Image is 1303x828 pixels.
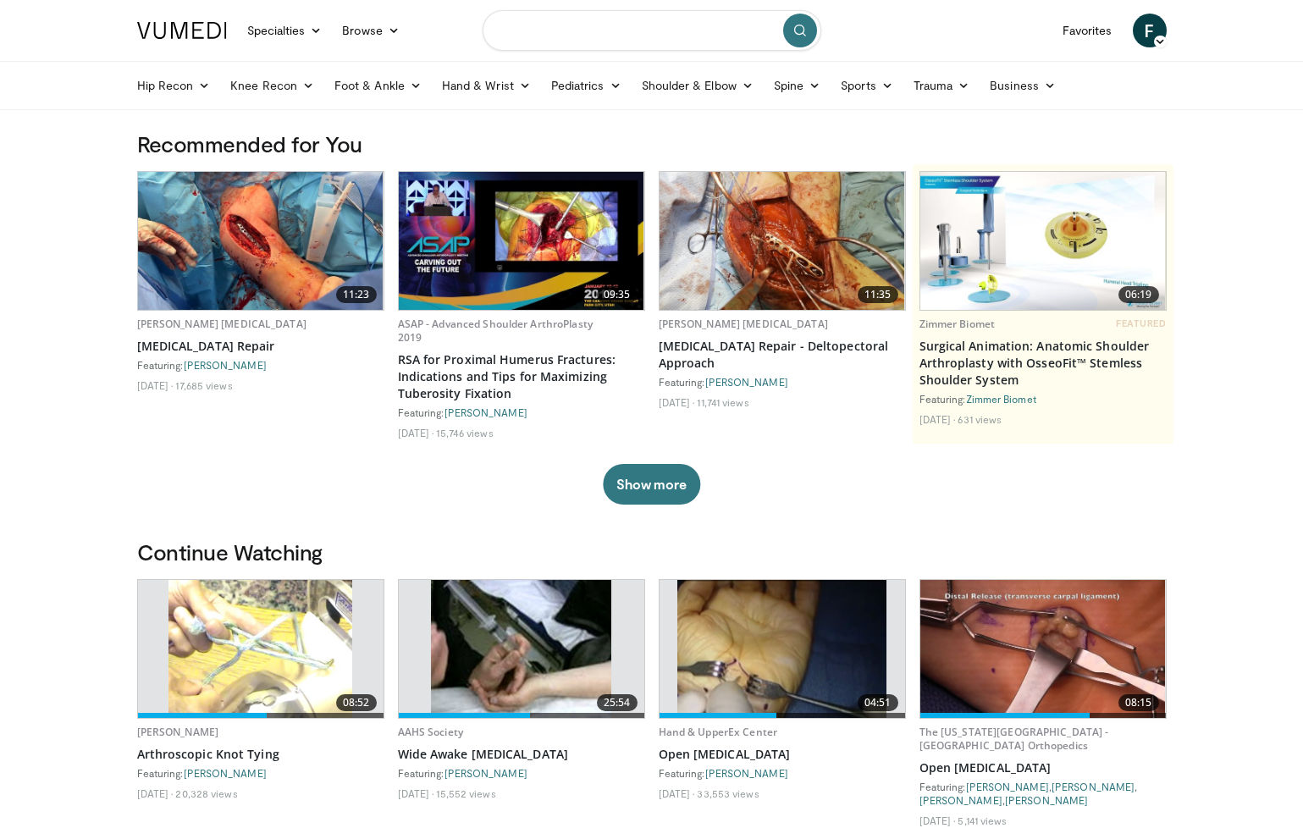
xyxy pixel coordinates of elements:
span: 08:15 [1118,694,1159,711]
li: [DATE] [919,412,956,426]
a: Favorites [1052,14,1123,47]
a: [PERSON_NAME] [705,767,788,779]
img: 84e7f812-2061-4fff-86f6-cdff29f66ef4.620x360_q85_upscale.jpg [920,172,1166,310]
a: Browse [332,14,410,47]
a: Specialties [237,14,333,47]
a: Spine [764,69,831,102]
a: Sports [831,69,903,102]
img: 54315_0000_3.png.620x360_q85_upscale.jpg [677,580,886,718]
a: [PERSON_NAME] [137,725,219,739]
a: ASAP - Advanced Shoulder ArthroPlasty 2019 [398,317,593,345]
a: Hand & Wrist [432,69,541,102]
li: 20,328 views [175,787,237,800]
a: The [US_STATE][GEOGRAPHIC_DATA] - [GEOGRAPHIC_DATA] Orthopedics [919,725,1109,753]
li: [DATE] [137,787,174,800]
span: FEATURED [1116,317,1166,329]
input: Search topics, interventions [483,10,821,51]
li: [DATE] [137,378,174,392]
div: Featuring: [398,766,645,780]
a: [PERSON_NAME] [184,359,267,371]
span: 11:23 [336,286,377,303]
a: 04:51 [660,580,905,718]
a: Arthroscopic Knot Tying [137,746,384,763]
img: 53f6b3b0-db1e-40d0-a70b-6c1023c58e52.620x360_q85_upscale.jpg [399,172,644,310]
li: [DATE] [659,395,695,409]
h3: Continue Watching [137,538,1167,566]
a: [PERSON_NAME] [444,406,527,418]
a: Knee Recon [220,69,324,102]
a: F [1133,14,1167,47]
li: 11,741 views [697,395,748,409]
img: VuMedi Logo [137,22,227,39]
a: Open [MEDICAL_DATA] [919,759,1167,776]
div: Featuring: [659,375,906,389]
a: Foot & Ankle [324,69,432,102]
div: Featuring: [137,766,384,780]
a: Trauma [903,69,980,102]
a: 11:35 [660,172,905,310]
a: [PERSON_NAME] [1005,794,1088,806]
a: 25:54 [399,580,644,718]
a: 06:19 [920,172,1166,310]
a: [PERSON_NAME] [MEDICAL_DATA] [137,317,306,331]
a: Open [MEDICAL_DATA] [659,746,906,763]
div: Featuring: [398,406,645,419]
div: Featuring: [659,766,906,780]
span: 11:35 [858,286,898,303]
a: Shoulder & Elbow [632,69,764,102]
div: Featuring: , , , [919,780,1167,807]
li: [DATE] [919,814,956,827]
a: RSA for Proximal Humerus Fractures: Indications and Tips for Maximizing Tuberosity Fixation [398,351,645,402]
a: 08:52 [138,580,384,718]
span: 06:19 [1118,286,1159,303]
a: [PERSON_NAME] [966,781,1049,792]
li: [DATE] [398,787,434,800]
a: [PERSON_NAME] [MEDICAL_DATA] [659,317,828,331]
a: 08:15 [920,580,1166,718]
li: [DATE] [659,787,695,800]
li: 15,746 views [436,426,493,439]
li: 5,141 views [958,814,1007,827]
a: [MEDICAL_DATA] Repair - Deltopectoral Approach [659,338,906,372]
img: 435a63e2-9f45-41c2-a031-cbf06bbd817f.620x360_q85_upscale.jpg [920,580,1166,718]
li: [DATE] [398,426,434,439]
a: [PERSON_NAME] [919,794,1002,806]
li: 17,685 views [175,378,232,392]
li: 15,552 views [436,787,495,800]
a: Zimmer Biomet [919,317,996,331]
img: 286858_0000_1.png.620x360_q85_upscale.jpg [168,580,353,718]
a: Hand & UpperEx Center [659,725,778,739]
div: Featuring: [137,358,384,372]
li: 631 views [958,412,1002,426]
a: 11:23 [138,172,384,310]
a: AAHS Society [398,725,463,739]
a: Pediatrics [541,69,632,102]
img: wide_awake_carpal_tunnel_100008556_2.jpg.620x360_q85_upscale.jpg [431,580,610,718]
span: 25:54 [597,694,638,711]
img: 942ab6a0-b2b1-454f-86f4-6c6fa0cc43bd.620x360_q85_upscale.jpg [138,172,384,310]
button: Show more [603,464,700,505]
span: 04:51 [858,694,898,711]
img: 14eb532a-29de-4700-9bed-a46ffd2ec262.620x360_q85_upscale.jpg [660,172,905,310]
a: Hip Recon [127,69,221,102]
span: 08:52 [336,694,377,711]
a: [PERSON_NAME] [444,767,527,779]
a: Business [980,69,1066,102]
span: 09:35 [597,286,638,303]
a: Zimmer Biomet [966,393,1036,405]
li: 33,553 views [697,787,759,800]
a: 09:35 [399,172,644,310]
a: [PERSON_NAME] [1052,781,1135,792]
a: [PERSON_NAME] [705,376,788,388]
a: [MEDICAL_DATA] Repair [137,338,384,355]
div: Featuring: [919,392,1167,406]
a: Wide Awake [MEDICAL_DATA] [398,746,645,763]
a: [PERSON_NAME] [184,767,267,779]
h3: Recommended for You [137,130,1167,157]
a: Surgical Animation: Anatomic Shoulder Arthroplasty with OsseoFit™ Stemless Shoulder System [919,338,1167,389]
